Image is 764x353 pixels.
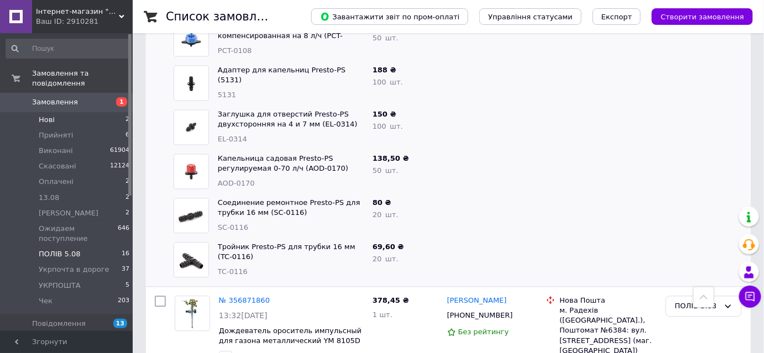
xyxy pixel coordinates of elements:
[218,66,346,85] a: Адаптер для капельниц Presto-PS (5131)
[458,328,509,336] span: Без рейтингу
[373,311,393,319] span: 1 шт.
[39,224,118,244] span: Ожидаем поступление
[559,296,657,306] div: Нова Пошта
[445,309,515,323] div: [PHONE_NUMBER]
[39,193,59,203] span: 13.08
[39,177,74,187] span: Оплачені
[39,296,53,306] span: Чек
[39,115,55,125] span: Нові
[174,243,208,277] img: Фото товару
[122,265,129,275] span: 37
[311,8,468,25] button: Завантажити звіт по пром-оплаті
[373,66,396,75] span: 188 ₴
[218,135,247,144] span: EL-0314
[218,180,255,188] span: AOD-0170
[32,319,86,329] span: Повідомлення
[373,155,409,163] span: 138,50 ₴
[219,297,270,305] a: № 356871860
[116,97,127,107] span: 1
[39,146,73,156] span: Виконані
[125,177,129,187] span: 2
[218,268,248,276] span: TC-0116
[118,224,129,244] span: 646
[125,130,129,140] span: 6
[373,199,391,207] span: 80 ₴
[218,224,248,232] span: SC-0116
[675,301,719,313] div: ПОЛІВ 5.08
[219,312,268,320] span: 13:32[DATE]
[218,155,348,173] a: Капельница садовая Presto-PS регулируемая 0-70 л/ч (AOD-0170)
[125,281,129,291] span: 5
[32,69,133,88] span: Замовлення та повідомлення
[218,47,252,55] span: PCT-0108
[174,66,208,101] img: Фото товару
[175,296,210,331] a: Фото товару
[125,208,129,218] span: 2
[373,78,403,87] span: 100 шт.
[373,34,399,43] span: 50 шт.
[175,297,210,331] img: Фото товару
[174,155,208,189] img: Фото товару
[593,8,641,25] button: Експорт
[113,319,127,328] span: 13
[118,296,129,306] span: 203
[373,123,403,131] span: 100 шт.
[218,110,358,129] a: Заглушка для отверстий Presto-PS двухсторонняя на 4 и 7 мм (EL-0314)
[373,211,399,219] span: 20 шт.
[373,255,399,264] span: 20 шт.
[218,91,236,99] span: 5131
[218,243,355,262] a: Тройник Presto-PS для трубки 16 мм (TC-0116)
[739,286,761,308] button: Чат з покупцем
[373,243,404,251] span: 69,60 ₴
[218,199,360,218] a: Соединение ремонтное Presto-PS для трубки 16 мм (SC-0116)
[447,296,507,307] a: [PERSON_NAME]
[110,161,129,171] span: 12124
[219,327,362,346] a: Дождеватель ороситель импульсный для газона металлический YM 8105D
[36,17,133,27] div: Ваш ID: 2910281
[39,249,81,259] span: ПОЛІВ 5.08
[122,249,129,259] span: 16
[39,130,73,140] span: Прийняті
[110,146,129,156] span: 61904
[39,161,76,171] span: Скасовані
[320,12,459,22] span: Завантажити звіт по пром-оплаті
[39,265,109,275] span: Укрпочта в дороге
[479,8,582,25] button: Управління статусами
[218,22,343,51] a: Капельница садовая Presto-PS компенсированная на 8 л/ч (PCT-0108)
[174,110,208,145] img: Фото товару
[652,8,753,25] button: Створити замовлення
[641,12,753,20] a: Створити замовлення
[373,110,396,119] span: 150 ₴
[166,10,278,23] h1: Список замовлень
[661,13,744,21] span: Створити замовлення
[174,22,208,56] img: Фото товару
[6,39,130,59] input: Пошук
[32,97,78,107] span: Замовлення
[125,115,129,125] span: 2
[373,297,409,305] span: 378,45 ₴
[36,7,119,17] span: Інтернет-магазин "Катушка"
[174,199,208,233] img: Фото товару
[39,208,98,218] span: [PERSON_NAME]
[39,281,81,291] span: УКРПОШТА
[488,13,573,21] span: Управління статусами
[373,167,399,175] span: 50 шт.
[601,13,632,21] span: Експорт
[125,193,129,203] span: 2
